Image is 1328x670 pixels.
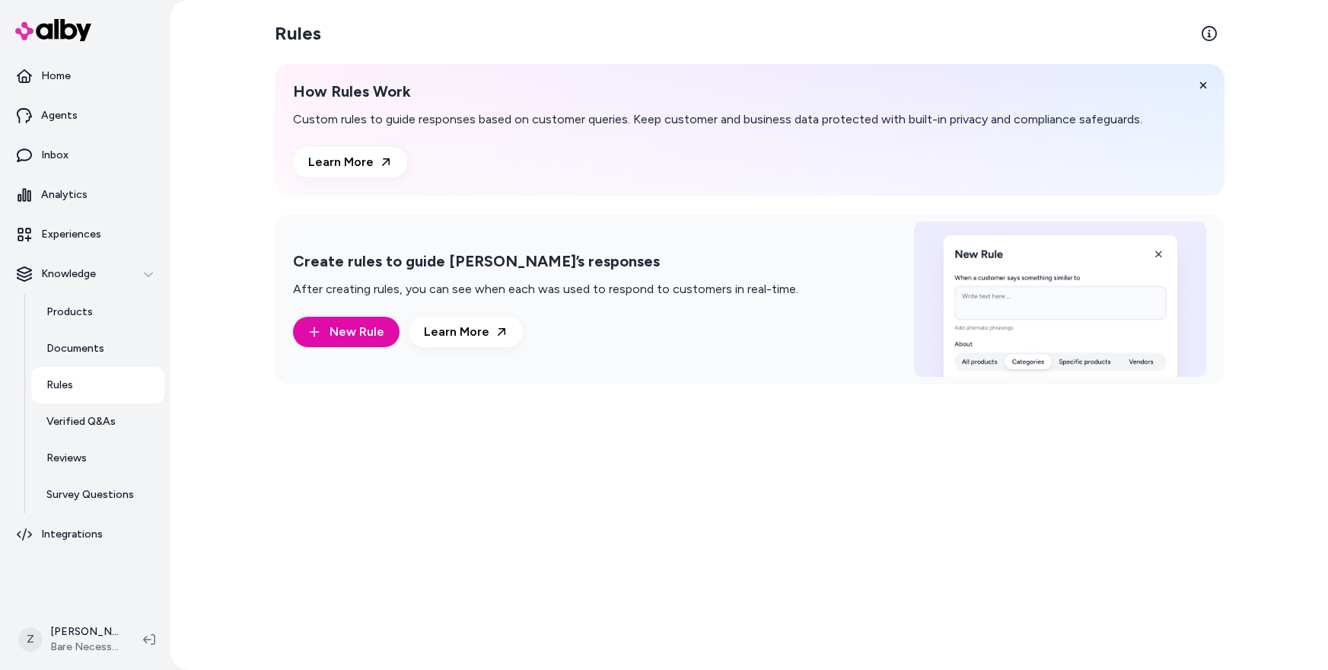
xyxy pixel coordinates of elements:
[293,110,1142,129] p: Custom rules to guide responses based on customer queries. Keep customer and business data protec...
[41,108,78,123] p: Agents
[31,367,164,404] a: Rules
[31,404,164,440] a: Verified Q&As
[6,516,164,553] a: Integrations
[330,323,384,341] span: New Rule
[409,317,523,347] a: Learn More
[50,640,119,655] span: Bare Necessities
[46,341,104,356] p: Documents
[6,177,164,213] a: Analytics
[293,280,798,298] p: After creating rules, you can see when each was used to respond to customers in real-time.
[9,615,131,664] button: Z[PERSON_NAME]Bare Necessities
[6,256,164,292] button: Knowledge
[46,305,93,320] p: Products
[31,440,164,477] a: Reviews
[6,216,164,253] a: Experiences
[46,451,87,466] p: Reviews
[41,527,103,542] p: Integrations
[31,330,164,367] a: Documents
[293,317,400,347] button: New Rule
[31,294,164,330] a: Products
[914,222,1206,377] img: Create rules to guide alby’s responses
[46,487,134,502] p: Survey Questions
[41,227,101,242] p: Experiences
[31,477,164,513] a: Survey Questions
[6,97,164,134] a: Agents
[275,21,321,46] h2: Rules
[293,147,407,177] a: Learn More
[46,378,73,393] p: Rules
[50,624,119,640] p: [PERSON_NAME]
[6,137,164,174] a: Inbox
[15,19,91,41] img: alby Logo
[41,266,96,282] p: Knowledge
[41,187,88,203] p: Analytics
[293,82,1142,101] h2: How Rules Work
[46,414,116,429] p: Verified Q&As
[6,58,164,94] a: Home
[293,252,798,271] h2: Create rules to guide [PERSON_NAME]’s responses
[41,148,68,163] p: Inbox
[41,69,71,84] p: Home
[18,627,43,652] span: Z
